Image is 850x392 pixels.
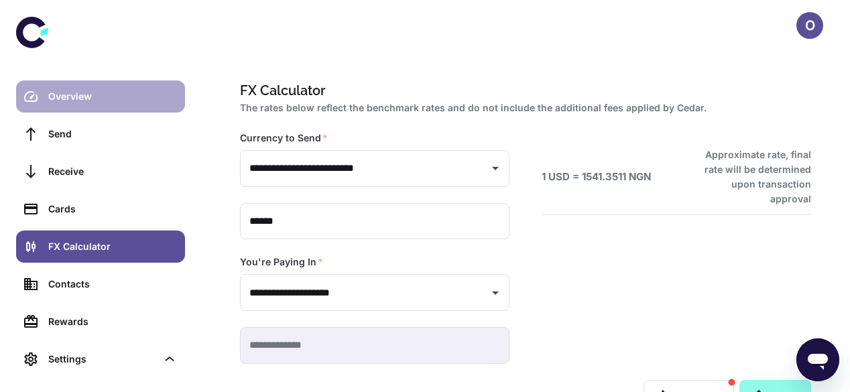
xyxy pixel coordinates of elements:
label: Currency to Send [240,131,328,145]
h1: FX Calculator [240,80,806,101]
div: Receive [48,164,177,179]
a: Send [16,118,185,150]
div: Contacts [48,277,177,291]
div: FX Calculator [48,239,177,254]
button: Open [486,283,505,302]
h6: Approximate rate, final rate will be determined upon transaction approval [690,147,811,206]
a: Contacts [16,268,185,300]
a: Cards [16,193,185,225]
iframe: Button to launch messaging window [796,338,839,381]
a: Receive [16,155,185,188]
a: Rewards [16,306,185,338]
label: You're Paying In [240,255,323,269]
div: Overview [48,89,177,104]
button: O [796,12,823,39]
div: Rewards [48,314,177,329]
div: Cards [48,202,177,216]
button: Open [486,159,505,178]
a: Overview [16,80,185,113]
div: Send [48,127,177,141]
a: FX Calculator [16,231,185,263]
h6: 1 USD = 1541.3511 NGN [542,170,651,185]
div: Settings [16,343,185,375]
div: Settings [48,352,157,367]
